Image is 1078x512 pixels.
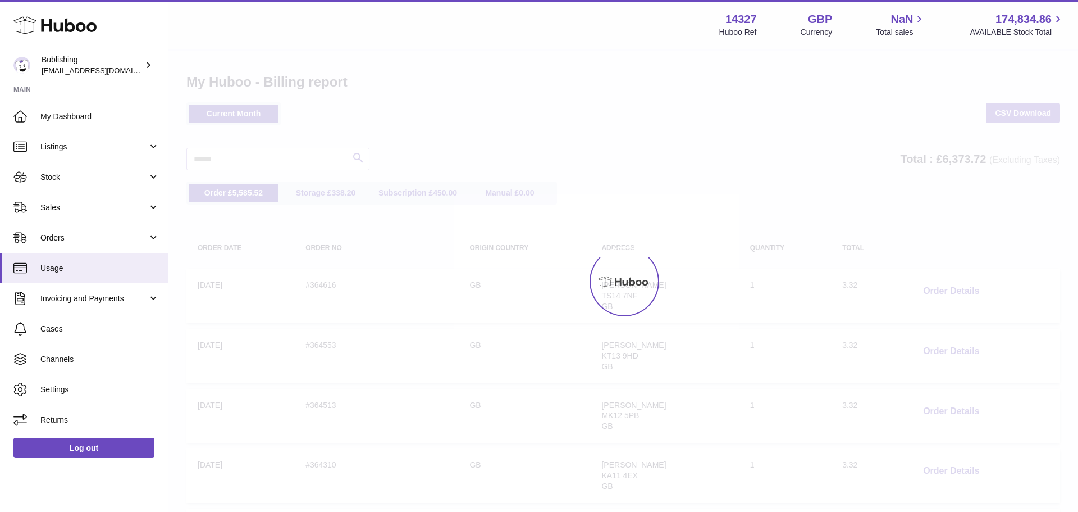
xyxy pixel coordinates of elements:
div: Huboo Ref [719,27,757,38]
span: My Dashboard [40,111,159,122]
span: Orders [40,233,148,243]
img: internalAdmin-14327@internal.huboo.com [13,57,30,74]
span: Usage [40,263,159,274]
span: [EMAIL_ADDRESS][DOMAIN_NAME] [42,66,165,75]
a: NaN Total sales [876,12,926,38]
span: 174,834.86 [995,12,1052,27]
span: Channels [40,354,159,365]
span: Settings [40,384,159,395]
span: Invoicing and Payments [40,293,148,304]
div: Bublishing [42,55,143,76]
div: Currency [801,27,833,38]
strong: GBP [808,12,832,27]
span: Total sales [876,27,926,38]
a: 174,834.86 AVAILABLE Stock Total [970,12,1065,38]
span: AVAILABLE Stock Total [970,27,1065,38]
strong: 14327 [725,12,757,27]
span: Cases [40,324,159,334]
span: Returns [40,415,159,425]
span: Stock [40,172,148,183]
span: Sales [40,202,148,213]
span: Listings [40,142,148,152]
span: NaN [890,12,913,27]
a: Log out [13,438,154,458]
